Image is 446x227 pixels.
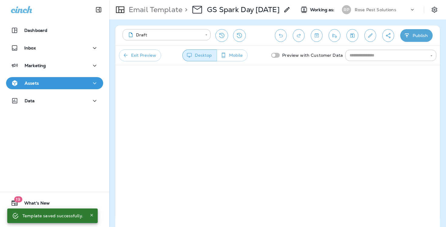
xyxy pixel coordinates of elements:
[24,28,47,33] p: Dashboard
[6,59,103,72] button: Marketing
[127,32,201,38] div: Draft
[310,7,336,12] span: Working as:
[126,5,182,14] p: Email Template
[25,98,35,103] p: Data
[329,29,340,42] button: Send test email
[207,5,280,14] div: GS Spark Day Nov 2025
[182,49,217,61] button: Desktop
[119,49,161,61] button: Exit Preview
[400,29,433,42] button: Publish
[217,49,248,61] button: Mobile
[6,24,103,36] button: Dashboard
[25,63,46,68] p: Marketing
[6,197,103,209] button: 19What's New
[24,46,36,50] p: Inbox
[342,5,351,14] div: RP
[293,29,305,42] button: Redo
[22,210,83,221] div: Template saved successfully.
[280,50,345,60] p: Preview with Customer Data
[6,212,103,224] button: Support
[14,196,22,202] span: 19
[90,4,107,16] button: Collapse Sidebar
[207,5,280,14] p: GS Spark Day [DATE]
[346,29,358,42] button: Save
[18,201,50,208] span: What's New
[6,77,103,89] button: Assets
[311,29,323,42] button: Toggle preview
[355,7,396,12] p: Rose Pest Solutions
[88,212,95,219] button: Close
[215,29,228,42] button: Restore from previous version
[233,29,246,42] button: View Changelog
[6,42,103,54] button: Inbox
[275,29,287,42] button: Undo
[364,29,376,42] button: Edit details
[25,81,39,86] p: Assets
[182,5,188,14] p: >
[429,4,440,15] button: Settings
[6,95,103,107] button: Data
[429,53,434,59] button: Open
[382,29,394,42] button: Create a Shareable Preview Link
